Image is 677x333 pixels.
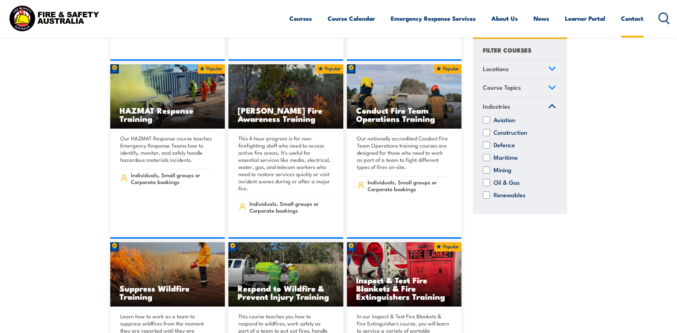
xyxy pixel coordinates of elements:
a: Respond to Wildfire & Prevent Injury Training [228,242,343,307]
h3: Inspect & Test Fire Blankets & Fire Extinguishers Training [356,276,453,300]
a: About Us [491,9,518,28]
h3: [PERSON_NAME] Fire Awareness Training [238,106,334,123]
img: Fire Team Operations [347,64,462,129]
label: Mining [494,166,511,174]
img: HAZMAT Response course [110,64,225,129]
label: Aviation [494,116,515,124]
p: Our HAZMAT Response course teaches Emergency Response Teams how to identify, monitor, and safely ... [120,135,213,163]
h3: Suppress Wildfire Training [120,284,216,300]
a: News [534,9,549,28]
a: Conduct Fire Team Operations Training [347,64,462,129]
label: Defence [494,141,515,149]
img: Respond to Wildfire Training & Prevent Injury [228,242,343,307]
span: Individuals, Small groups or Corporate bookings [131,172,213,185]
h3: Respond to Wildfire & Prevent Injury Training [238,284,334,300]
a: [PERSON_NAME] Fire Awareness Training [228,64,343,129]
img: Inspect & Test Fire Blankets & Fire Extinguishers Training [347,242,462,307]
p: Our nationally accredited Conduct Fire Team Operations training courses are designed for those wh... [357,135,450,170]
span: Individuals, Small groups or Corporate bookings [249,200,331,214]
a: Courses [289,9,312,28]
a: Learner Portal [565,9,605,28]
span: Industries [483,101,510,111]
span: Course Topics [483,83,521,93]
img: Suppress Wildfire Training Courses from Fire & Safety Australia [110,242,225,307]
h3: Conduct Fire Team Operations Training [356,106,453,123]
label: Maritime [494,154,518,161]
a: Contact [621,9,643,28]
p: This 4-hour program is for non-firefighting staff who need to access active fire areas. It's usef... [238,135,331,192]
span: Individuals, Small groups or Corporate bookings [368,179,449,192]
a: Course Calendar [328,9,375,28]
h4: FILTER COURSES [483,45,531,55]
label: Oil & Gas [494,179,520,186]
img: Summer Fire Hazards: Keeping Your Workplace Safe During Bushfire Season with Bushfire awareness t... [228,64,343,129]
a: Emergency Response Services [391,9,476,28]
label: Construction [494,129,527,136]
span: Locations [483,64,509,74]
label: Renewables [494,192,525,199]
a: HAZMAT Response Training [110,64,225,129]
h3: HAZMAT Response Training [120,106,216,123]
a: Course Topics [480,79,559,98]
a: Suppress Wildfire Training [110,242,225,307]
a: Industries [480,98,559,116]
a: Locations [480,60,559,79]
